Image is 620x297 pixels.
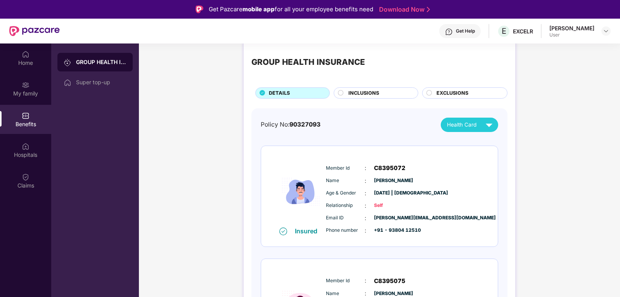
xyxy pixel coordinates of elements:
img: svg+xml;base64,PHN2ZyB4bWxucz0iaHR0cDovL3d3dy53My5vcmcvMjAwMC9zdmciIHdpZHRoPSIxNiIgaGVpZ2h0PSIxNi... [279,228,287,235]
div: Super top-up [76,79,126,85]
span: [PERSON_NAME][EMAIL_ADDRESS][DOMAIN_NAME] [374,214,413,222]
span: Name [326,177,365,184]
img: svg+xml;base64,PHN2ZyBpZD0iSG9tZSIgeG1sbnM9Imh0dHA6Ly93d3cudzMub3JnLzIwMDAvc3ZnIiB3aWR0aD0iMjAiIG... [22,50,29,58]
div: EXCELR [513,28,533,35]
span: 90327093 [289,121,320,128]
img: Logo [196,5,203,13]
span: Health Card [447,121,476,129]
img: svg+xml;base64,PHN2ZyB4bWxucz0iaHR0cDovL3d3dy53My5vcmcvMjAwMC9zdmciIHZpZXdCb3g9IjAgMCAyNCAyNCIgd2... [482,118,496,132]
img: Stroke [427,5,430,14]
div: Policy No: [261,120,320,130]
span: E [502,26,506,36]
span: : [365,276,366,285]
span: INCLUSIONS [348,89,379,97]
span: : [365,189,366,198]
div: [PERSON_NAME] [549,24,594,32]
span: C8395075 [374,276,405,286]
img: svg+xml;base64,PHN2ZyBpZD0iRHJvcGRvd24tMzJ4MzIiIHhtbG5zPSJodHRwOi8vd3d3LnczLm9yZy8yMDAwL3N2ZyIgd2... [603,28,609,34]
img: svg+xml;base64,PHN2ZyBpZD0iSGVscC0zMngzMiIgeG1sbnM9Imh0dHA6Ly93d3cudzMub3JnLzIwMDAvc3ZnIiB3aWR0aD... [445,28,453,36]
span: Email ID [326,214,365,222]
span: [DATE] | [DEMOGRAPHIC_DATA] [374,189,413,197]
div: Insured [295,227,322,235]
div: User [549,32,594,38]
span: : [365,201,366,210]
span: DETAILS [269,89,290,97]
img: icon [277,157,324,227]
span: : [365,177,366,185]
div: Get Pazcare for all your employee benefits need [209,5,373,14]
img: svg+xml;base64,PHN2ZyB3aWR0aD0iMjAiIGhlaWdodD0iMjAiIHZpZXdCb3g9IjAgMCAyMCAyMCIgZmlsbD0ibm9uZSIgeG... [64,59,71,66]
div: GROUP HEALTH INSURANCE [251,56,365,68]
span: C8395072 [374,163,405,173]
span: Member Id [326,165,365,172]
span: : [365,226,366,235]
img: svg+xml;base64,PHN2ZyBpZD0iSG9zcGl0YWxzIiB4bWxucz0iaHR0cDovL3d3dy53My5vcmcvMjAwMC9zdmciIHdpZHRoPS... [22,142,29,150]
img: svg+xml;base64,PHN2ZyBpZD0iSG9tZSIgeG1sbnM9Imh0dHA6Ly93d3cudzMub3JnLzIwMDAvc3ZnIiB3aWR0aD0iMjAiIG... [64,79,71,87]
span: Phone number [326,227,365,234]
div: GROUP HEALTH INSURANCE [76,58,126,66]
span: Self [374,202,413,209]
img: svg+xml;base64,PHN2ZyBpZD0iQmVuZWZpdHMiIHhtbG5zPSJodHRwOi8vd3d3LnczLm9yZy8yMDAwL3N2ZyIgd2lkdGg9Ij... [22,112,29,120]
span: : [365,164,366,172]
img: svg+xml;base64,PHN2ZyBpZD0iQ2xhaW0iIHhtbG5zPSJodHRwOi8vd3d3LnczLm9yZy8yMDAwL3N2ZyIgd2lkdGg9IjIwIi... [22,173,29,181]
span: Age & Gender [326,189,365,197]
strong: mobile app [242,5,275,13]
img: svg+xml;base64,PHN2ZyB3aWR0aD0iMjAiIGhlaWdodD0iMjAiIHZpZXdCb3g9IjAgMCAyMCAyMCIgZmlsbD0ibm9uZSIgeG... [22,81,29,89]
span: EXCLUSIONS [436,89,468,97]
span: Relationship [326,202,365,209]
span: Member Id [326,277,365,285]
span: [PERSON_NAME] [374,177,413,184]
button: Health Card [441,118,498,132]
a: Download Now [379,5,428,14]
span: : [365,214,366,222]
img: New Pazcare Logo [9,26,60,36]
span: +91 - 93804 12510 [374,227,413,234]
div: Get Help [456,28,475,34]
